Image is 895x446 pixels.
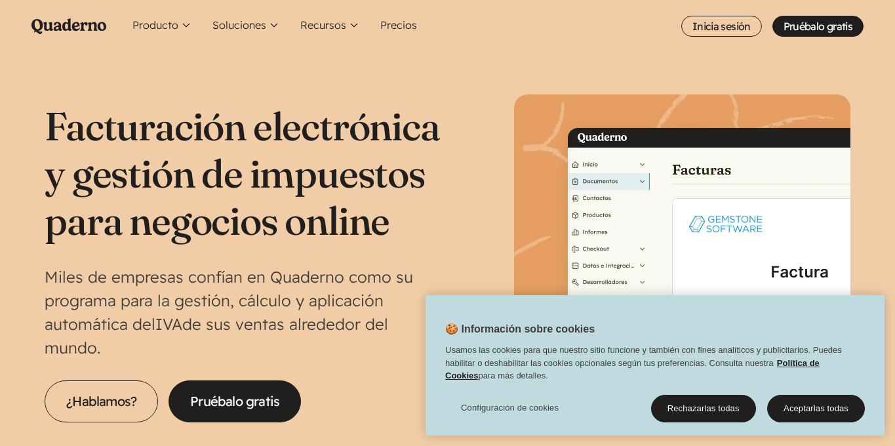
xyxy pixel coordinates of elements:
[514,94,850,430] img: Interfaz de Quaderno mostrando la página Factura con el distintivo Verifactu
[445,395,574,421] button: Configuración de cookies
[767,395,865,422] button: Aceptarlas todas
[169,380,301,422] a: Pruébalo gratis
[426,295,885,436] div: Cookie banner
[426,321,595,344] h2: 🍪 Información sobre cookies
[45,380,158,422] a: ¿Hablamos?
[426,344,885,389] div: Usamos las cookies para que nuestro sitio funcione y también con fines analíticos y publicitarios...
[445,357,820,380] a: Política de Cookies
[45,265,447,359] p: Miles de empresas confían en Quaderno como su programa para la gestión, cálculo y aplicación auto...
[45,102,447,244] h1: Facturación electrónica y gestión de impuestos para negocios online
[772,16,864,37] a: Pruébalo gratis
[155,314,182,334] abbr: Impuesto sobre el Valor Añadido
[651,395,756,422] button: Rechazarlas todas
[426,295,885,436] div: 🍪 Información sobre cookies
[681,16,762,37] a: Inicia sesión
